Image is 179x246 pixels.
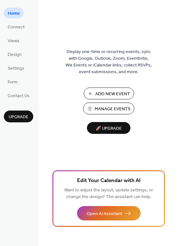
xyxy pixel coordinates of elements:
[8,24,25,31] span: Connect
[8,38,19,44] span: Views
[8,93,29,99] span: Contact Us
[4,21,28,32] a: Connect
[4,76,21,87] a: Form
[4,111,33,122] button: Upgrade
[4,8,24,18] a: Home
[4,63,28,73] a: Settings
[64,186,153,201] span: Want to adjust the layout, update settings, or change the design? The assistant can help.
[87,211,122,217] span: Open AI Assistant
[4,90,33,101] a: Contact Us
[87,122,130,134] button: 🚀 Upgrade
[8,79,18,86] span: Form
[4,35,23,46] a: Views
[9,114,28,120] span: Upgrade
[91,124,127,133] span: 🚀 Upgrade
[95,106,130,112] span: Manage Events
[83,103,134,114] button: Manage Events
[8,65,24,72] span: Settings
[77,176,141,185] span: Edit Your Calendar with AI
[4,49,26,59] a: Design
[95,91,130,97] span: Add New Event
[8,51,22,58] span: Design
[84,88,134,99] button: Add New Event
[8,10,20,17] span: Home
[77,206,141,220] button: Open AI Assistant
[66,49,152,75] span: Display one-time or recurring events, sync with Google, Outlook, Zoom, Eventbrite, Wix Events or ...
